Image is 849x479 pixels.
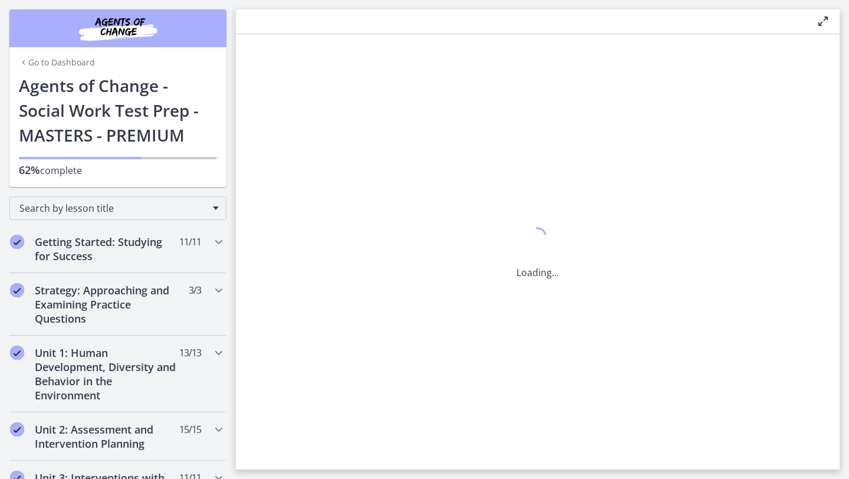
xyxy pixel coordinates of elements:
[9,196,226,220] div: Search by lesson title
[179,346,201,360] span: 13 / 13
[47,14,189,42] img: Agents of Change
[10,283,24,297] i: Completed
[35,283,179,326] h2: Strategy: Approaching and Examining Practice Questions
[189,283,201,297] span: 3 / 3
[516,265,559,280] p: Loading...
[10,235,24,249] i: Completed
[179,422,201,437] span: 15 / 15
[10,346,24,360] i: Completed
[10,422,24,437] i: Completed
[35,422,179,451] h2: Unit 2: Assessment and Intervention Planning
[516,224,559,251] div: 1
[19,202,207,215] span: Search by lesson title
[19,73,217,147] h1: Agents of Change - Social Work Test Prep - MASTERS - PREMIUM
[35,235,179,263] h2: Getting Started: Studying for Success
[179,235,201,249] span: 11 / 11
[19,163,40,177] span: 62%
[19,163,217,178] p: complete
[35,346,179,402] h2: Unit 1: Human Development, Diversity and Behavior in the Environment
[19,57,95,68] a: Go to Dashboard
